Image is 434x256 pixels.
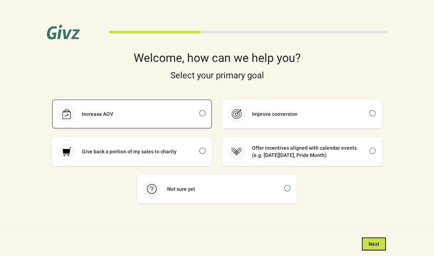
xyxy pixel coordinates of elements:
[47,70,387,81] div: Select your primary goal
[47,52,387,64] div: Welcome, how can we help you?
[362,237,386,251] button: Next
[75,110,120,118] div: Increase AOV
[161,185,202,193] div: Not sure yet
[368,241,379,247] span: Next
[75,148,183,155] div: Give back a portion of my sales to charity
[245,110,304,118] div: Improve conversion
[245,144,369,159] div: Offer incentives aligned with calendar events (e.g. [DATE][DATE], Pride Month)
